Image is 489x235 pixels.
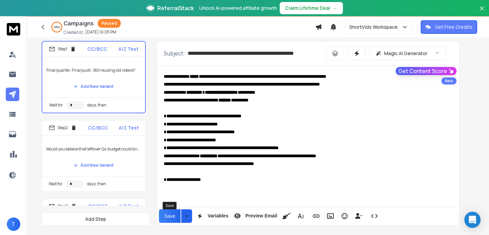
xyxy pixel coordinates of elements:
[88,203,108,210] p: CC/BCC
[85,29,116,35] p: [DATE] 10:05 PM
[49,102,63,108] p: Wait for
[98,19,121,28] div: Paused
[435,24,472,30] p: Get Free Credits
[119,124,139,131] p: A/Z Test
[64,19,94,27] h1: Campaigns
[157,4,194,12] span: ReferralStack
[49,181,63,187] p: Wait for
[333,5,337,11] span: →
[7,217,20,231] button: T
[396,67,457,75] button: Get Content Score
[370,47,446,60] button: Magic AI Generator
[87,181,106,187] p: days, then
[49,46,76,52] div: Step 1
[164,49,185,57] p: Subject:
[42,120,146,192] li: Step2CC/BCCA/Z TestWould you believe that leftover Q4 budget could bring 10X visibility?Add New V...
[231,209,278,223] button: Preview Email
[384,50,427,57] p: Magic AI Generator
[119,203,139,210] p: A/Z Test
[310,209,323,223] button: Insert Link (Ctrl+K)
[163,202,177,209] div: Save
[64,30,84,35] p: Created At:
[159,209,181,223] button: Save
[46,140,141,159] p: Would you believe that leftover Q4 budget could bring 10X visibility?
[68,80,119,93] button: Add New Variant
[324,209,337,223] button: Insert Image (Ctrl+P)
[349,24,400,30] p: ShortVids Workspace
[87,102,107,108] p: days, then
[244,213,278,219] span: Preview Email
[368,209,381,223] button: Code View
[352,209,365,223] button: Insert Unsubscribe Link
[193,209,230,223] button: Variables
[49,125,77,131] div: Step 2
[46,61,141,80] p: Final quarter. Final push. Still reusing old videos?
[294,209,307,223] button: More Text
[42,41,146,113] li: Step1CC/BCCA/Z TestFinal quarter. Final push. Still reusing old videos?Add New VariantWait forday...
[441,77,457,85] div: Beta
[118,46,138,52] p: A/Z Test
[68,159,119,172] button: Add New Variant
[421,20,477,34] button: Get Free Credits
[54,25,60,29] p: 100 %
[88,124,108,131] p: CC/BCC
[42,212,150,226] button: Add Step
[280,2,343,14] button: Claim Lifetime Deal→
[478,4,486,20] button: Close banner
[87,46,107,52] p: CC/BCC
[199,5,277,11] p: Unlock AI-powered affiliate growth
[280,209,293,223] button: Clean HTML
[49,203,77,209] div: Step 3
[206,213,230,219] span: Variables
[338,209,351,223] button: Emoticons
[464,212,481,228] div: Open Intercom Messenger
